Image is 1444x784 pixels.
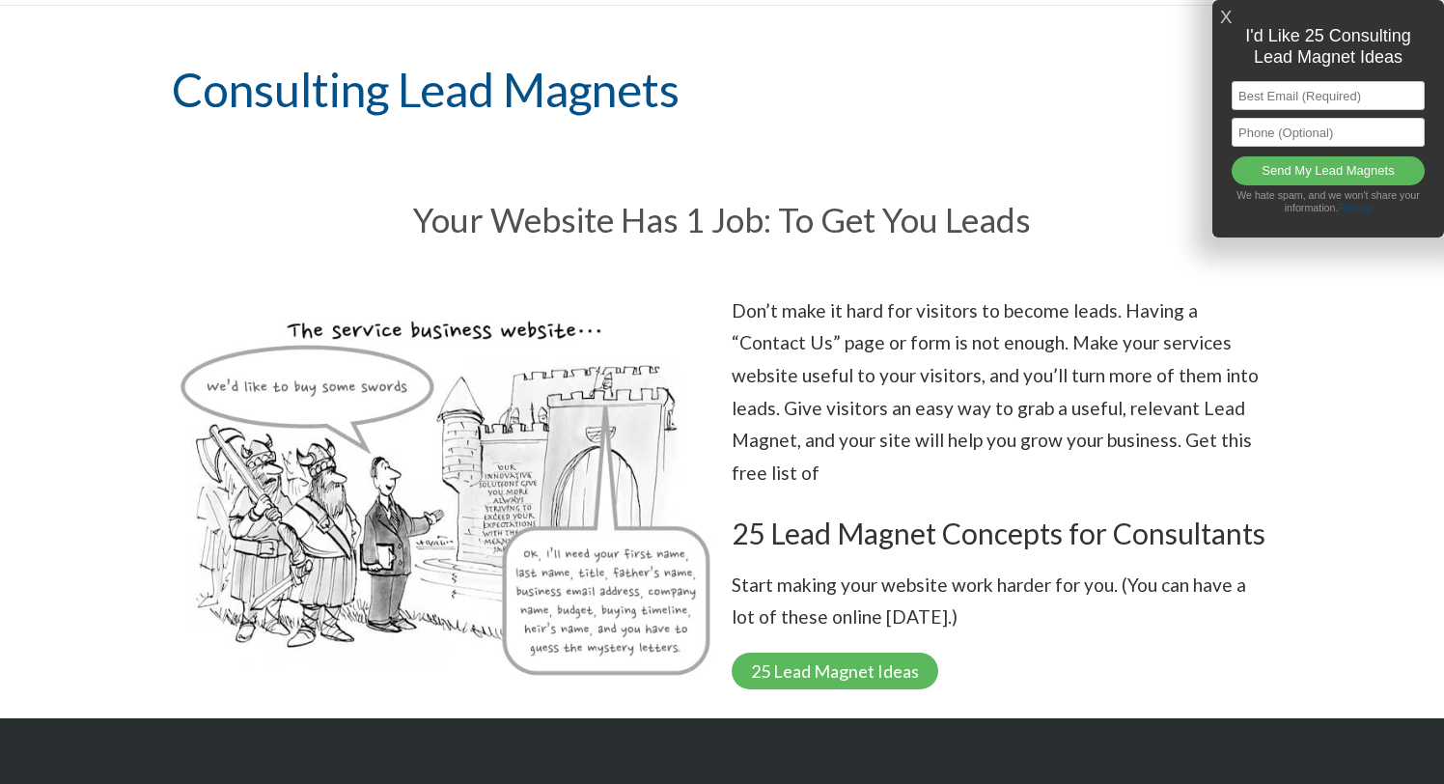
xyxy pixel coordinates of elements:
[1232,156,1425,185] input: Send My Lead Magnets
[1338,202,1372,213] a: Privacy
[1220,2,1232,34] a: X
[172,294,712,684] img: Modern Services Website Makes it Hard to Buy
[732,508,1272,559] h3: 25 Lead Magnet Concepts for Consultants
[1232,81,1425,110] input: Best Email (Required)
[1232,185,1425,218] div: We hate spam, and we won't share your information.
[1233,20,1424,73] h1: I'd Like 25 Consulting Lead Magnet Ideas
[732,294,1272,633] div: Don’t make it hard for visitors to become leads. Having a “Contact Us” page or form is not enough...
[191,203,1253,237] h2: Your Website Has 1 Job: To Get You Leads
[1232,118,1425,147] input: Phone (Optional)
[732,653,938,689] a: 25 Lead Magnet Ideas
[172,7,1272,174] h1: Consulting Lead Magnets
